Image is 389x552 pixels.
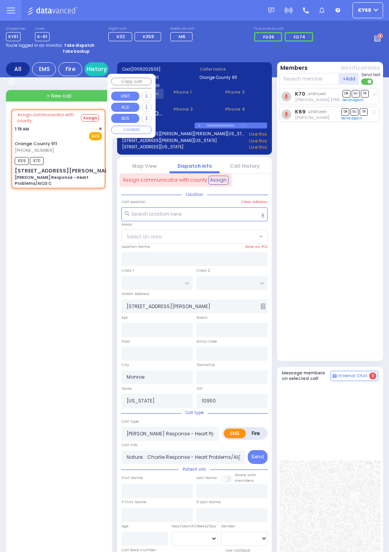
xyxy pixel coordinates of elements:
[15,147,54,153] span: [PHONE_NUMBER]
[249,138,267,144] a: Use this
[295,91,305,97] a: K70
[361,90,369,98] span: TR
[121,315,128,320] label: Apt
[81,114,99,122] button: Assign
[121,362,129,368] label: City
[122,144,183,151] a: [STREET_ADDRESS][US_STATE]
[196,362,215,368] label: Township
[268,8,274,13] img: message.svg
[181,410,208,416] span: Call type
[121,199,146,205] label: Call Location
[108,27,164,31] label: Night unit
[35,27,50,31] label: Lines
[58,62,82,76] div: Fire
[143,33,154,40] span: K359
[121,386,132,391] label: State
[343,98,364,102] a: Send again
[121,442,137,448] label: Call Info
[15,174,102,186] div: [PERSON_NAME] Response - Heart Problems/AICD C
[360,108,368,116] span: TR
[350,108,358,116] span: SO
[122,66,190,72] label: Cad:
[62,48,90,54] strong: Take backup
[341,116,362,121] a: Send again
[121,244,150,249] label: Location Name
[245,244,268,249] label: Save as POI
[241,199,268,205] label: Clear address
[98,126,102,132] span: ✕
[196,475,217,481] label: Last Name
[200,75,267,80] label: Orange County 911
[221,523,235,529] label: Gender
[6,32,21,41] span: KY61
[295,109,306,115] a: K69
[352,90,360,98] span: SO
[127,233,162,240] span: Select an area
[15,157,29,165] span: K69
[361,78,374,86] label: Turn off text
[121,475,143,481] label: First Name
[341,108,349,116] span: DR
[173,106,215,113] span: Phone 2
[333,374,337,378] img: comment-alt.png
[294,34,305,40] span: FD74
[111,92,139,101] button: UNIT
[15,140,57,147] a: Orange County 911
[123,176,207,184] span: Assign communicator with county
[179,33,185,40] span: M6
[200,66,267,72] label: Caller name
[122,83,190,89] label: Orange County 911
[121,222,132,227] label: Areas
[121,207,268,222] input: Search location here
[111,114,139,123] button: BUS
[6,42,63,48] span: You're logged in as monitor.
[170,27,195,31] label: Medic on call
[35,32,50,41] span: K-61
[279,73,339,85] input: Search member
[225,89,267,96] span: Phone 3
[117,33,125,40] span: K32
[121,419,139,424] label: Call Type
[225,106,267,113] span: Phone 4
[245,429,266,438] label: Fire
[121,268,134,273] label: Cross 1
[352,2,383,18] button: ky68
[308,91,326,97] span: unknown
[32,62,56,76] div: EMS
[85,62,108,76] a: History
[121,291,150,297] label: Street Address
[260,303,266,309] span: Other building occupants
[208,176,229,184] button: Assign
[122,123,195,128] label: Last 3 location
[6,27,26,31] label: Dispatcher
[338,373,368,379] span: Internal Chat
[295,97,365,103] span: David Levi Flohr
[339,73,359,85] button: +Add
[173,89,215,96] span: Phone 1
[196,315,208,320] label: Room
[361,72,381,78] span: Send text
[280,64,308,72] button: Members
[196,339,217,344] label: Entry Code
[121,339,130,344] label: Floor
[196,268,210,273] label: Cross 2
[111,78,152,85] button: Copy call
[224,429,246,438] label: EMS
[121,523,129,529] label: Age
[196,386,202,391] label: ZIP
[343,90,350,98] span: DR
[121,499,146,505] label: P First Name
[122,138,217,144] a: [STREET_ADDRESS][PERSON_NAME][US_STATE]
[196,499,221,505] label: P Last Name
[235,478,254,483] span: members
[64,42,94,48] strong: Take dispatch
[248,450,268,464] button: Send
[182,192,207,197] span: Location
[15,126,29,132] span: 1:19 AM
[282,370,331,381] h5: Message members on selected call
[122,131,246,138] a: [STREET_ADDRESS][PERSON_NAME][PERSON_NAME][US_STATE]
[171,523,218,529] div: Year/Month/Week/Day
[369,372,376,379] span: 0
[308,109,327,115] span: unknown
[341,64,380,72] button: Notifications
